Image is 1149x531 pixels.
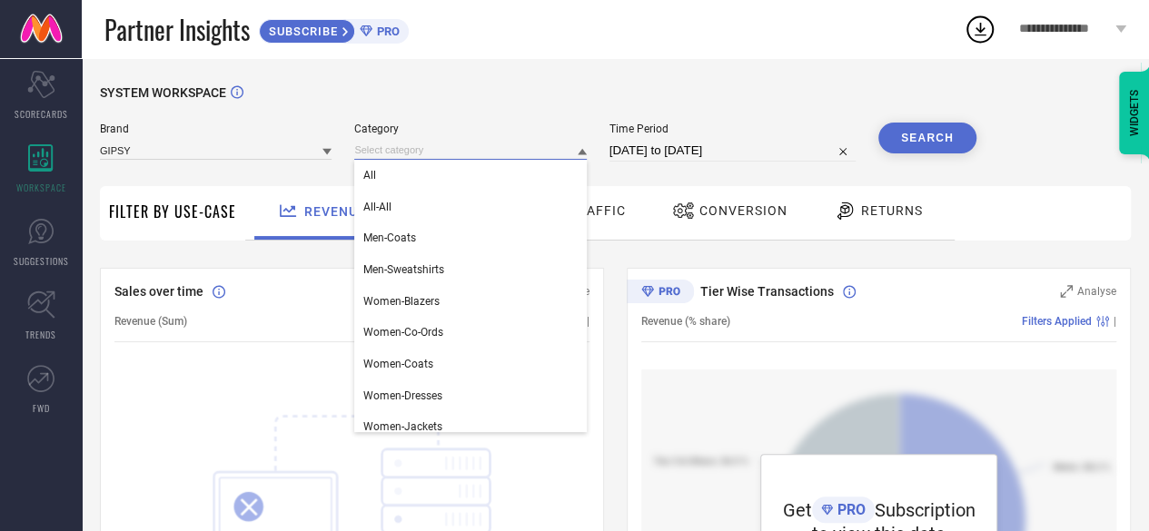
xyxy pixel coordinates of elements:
span: Tier Wise Transactions [700,284,834,299]
span: Men-Sweatshirts [363,263,444,276]
span: Conversion [699,203,787,218]
span: All-All [363,201,391,213]
span: Category [354,123,586,135]
div: Women-Dresses [354,380,586,411]
span: FWD [33,401,50,415]
div: Women-Coats [354,349,586,379]
a: SUBSCRIBEPRO [259,15,409,44]
span: | [1114,315,1116,328]
input: Select time period [609,140,856,162]
div: Men-Sweatshirts [354,254,586,285]
span: Time Period [609,123,856,135]
input: Select category [354,141,586,160]
span: Women-Co-Ords [363,326,443,339]
span: Subscription [875,499,976,521]
span: Returns [861,203,923,218]
span: Women-Jackets [363,420,442,433]
div: Men-Coats [354,222,586,253]
span: SCORECARDS [15,107,68,121]
span: Analyse [1077,285,1116,298]
svg: Zoom [1060,285,1073,298]
span: SYSTEM WORKSPACE [100,85,226,100]
div: Women-Co-Ords [354,317,586,348]
span: Filters Applied [1022,315,1092,328]
span: Women-Coats [363,358,433,370]
div: Women-Blazers [354,286,586,317]
span: Filter By Use-Case [109,201,236,222]
button: Search [878,123,976,153]
span: | [587,315,589,328]
span: Women-Dresses [363,389,442,402]
span: Get [783,499,812,521]
span: All [363,169,376,182]
span: SUBSCRIBE [260,25,342,38]
span: PRO [833,501,866,518]
div: Women-Jackets [354,411,586,442]
div: Open download list [964,13,996,45]
span: Revenue (Sum) [114,315,187,328]
span: SUGGESTIONS [14,254,69,268]
span: Traffic [570,203,626,218]
div: All-All [354,192,586,222]
div: All [354,160,586,191]
span: Sales over time [114,284,203,299]
span: TRENDS [25,328,56,341]
span: Partner Insights [104,11,250,48]
span: PRO [372,25,400,38]
div: Premium [627,280,694,307]
span: Revenue (% share) [641,315,730,328]
span: Revenue [304,204,366,219]
span: Women-Blazers [363,295,440,308]
span: WORKSPACE [16,181,66,194]
span: Brand [100,123,332,135]
span: Men-Coats [363,231,416,244]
